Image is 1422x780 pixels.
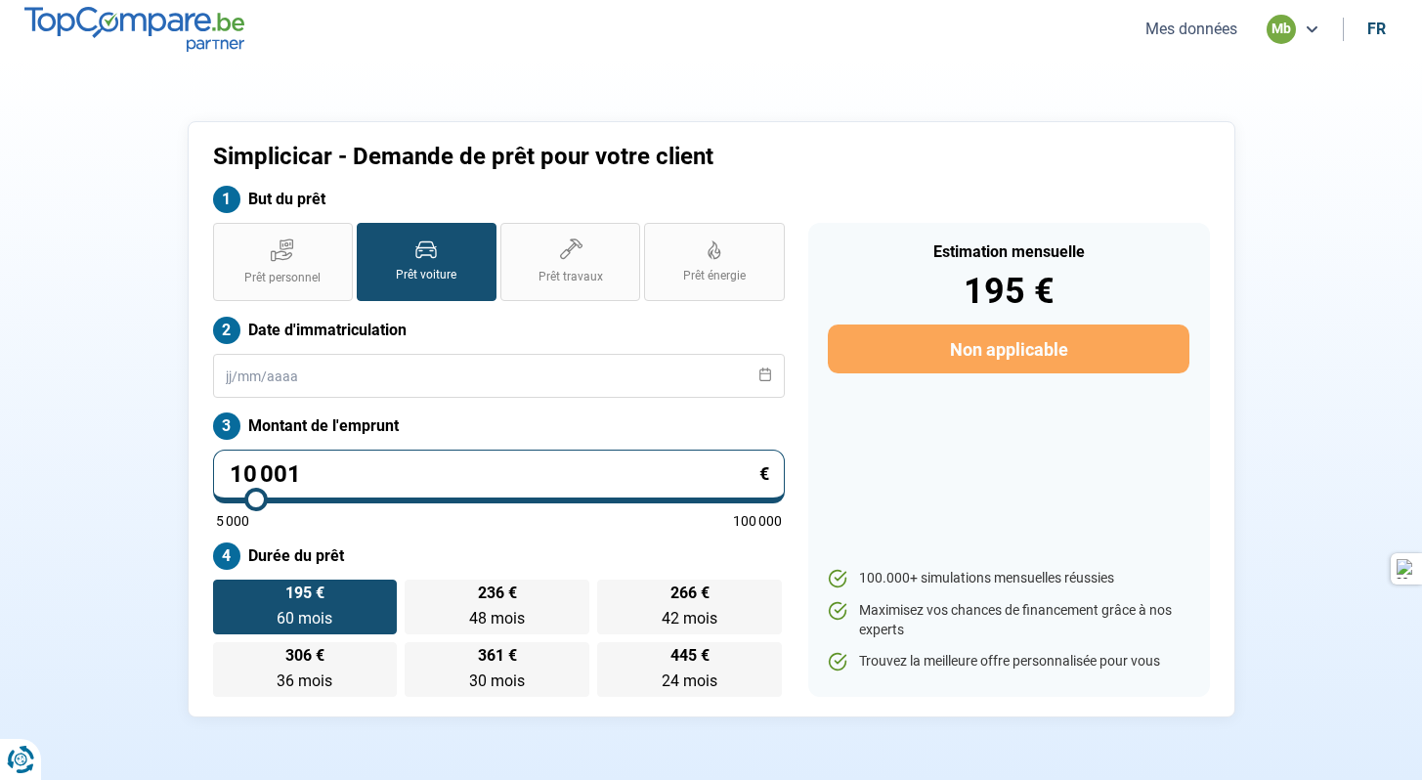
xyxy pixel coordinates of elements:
label: Durée du prêt [213,542,785,570]
span: 195 € [285,585,324,601]
div: mb [1267,15,1296,44]
div: Estimation mensuelle [828,244,1188,260]
span: Prêt voiture [396,267,456,283]
span: 266 € [670,585,710,601]
button: Non applicable [828,325,1188,373]
span: 306 € [285,648,324,664]
span: Prêt travaux [539,269,603,285]
span: 445 € [670,648,710,664]
label: Date d'immatriculation [213,317,785,344]
label: Montant de l'emprunt [213,412,785,440]
img: TopCompare.be [24,7,244,51]
span: 36 mois [277,672,332,690]
div: fr [1367,20,1386,38]
label: But du prêt [213,186,785,213]
span: 42 mois [662,609,717,628]
span: 24 mois [662,672,717,690]
h1: Simplicicar - Demande de prêt pour votre client [213,143,955,171]
li: Trouvez la meilleure offre personnalisée pour vous [828,652,1188,672]
span: 60 mois [277,609,332,628]
span: 236 € [478,585,517,601]
input: jj/mm/aaaa [213,354,785,398]
span: 48 mois [469,609,525,628]
span: 100 000 [733,514,782,528]
div: 195 € [828,274,1188,309]
span: 5 000 [216,514,249,528]
span: 361 € [478,648,517,664]
span: € [759,465,769,483]
button: Mes données [1140,19,1243,39]
li: Maximisez vos chances de financement grâce à nos experts [828,601,1188,639]
span: Prêt énergie [683,268,746,284]
span: Prêt personnel [244,270,321,286]
span: 30 mois [469,672,525,690]
li: 100.000+ simulations mensuelles réussies [828,569,1188,588]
